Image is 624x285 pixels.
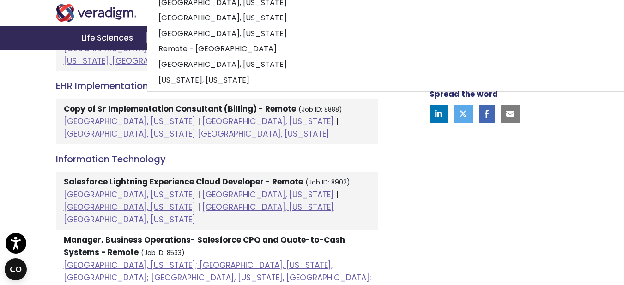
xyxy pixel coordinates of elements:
a: [GEOGRAPHIC_DATA], [US_STATE] [64,202,195,213]
img: Veradigm logo [56,4,137,22]
span: | [198,189,200,200]
span: | [198,116,200,127]
a: [GEOGRAPHIC_DATA], [US_STATE] [64,189,195,200]
a: [GEOGRAPHIC_DATA], [US_STATE] [64,128,195,139]
strong: Salesforce Lightning Experience Cloud Developer - Remote [64,176,303,187]
h4: Information Technology [56,154,378,165]
a: [GEOGRAPHIC_DATA], [US_STATE] [202,189,334,200]
a: [GEOGRAPHIC_DATA], [US_STATE] [64,116,195,127]
a: [GEOGRAPHIC_DATA], [US_STATE] [198,128,329,139]
strong: Spread the word [430,89,498,100]
button: Open CMP widget [5,258,27,280]
a: [GEOGRAPHIC_DATA], [US_STATE]; [GEOGRAPHIC_DATA], [US_STATE], [GEOGRAPHIC_DATA]; [GEOGRAPHIC_DATA... [64,18,371,66]
h4: EHR Implementation [56,80,378,91]
span: | [198,202,200,213]
span: | [336,116,339,127]
strong: Manager, Business Operations- Salesforce CPQ and Quote-to-Cash Systems - Remote [64,234,345,258]
small: (Job ID: 8888) [298,105,342,114]
a: [GEOGRAPHIC_DATA], [US_STATE] [202,202,334,213]
a: Life Sciences [70,26,147,50]
a: [GEOGRAPHIC_DATA], [US_STATE] [202,116,334,127]
span: | [336,189,339,200]
small: (Job ID: 8533) [141,249,185,257]
strong: Copy of Sr Implementation Consultant (Billing) - Remote [64,103,296,114]
a: [GEOGRAPHIC_DATA], [US_STATE] [64,214,195,225]
small: (Job ID: 8902) [305,178,350,187]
